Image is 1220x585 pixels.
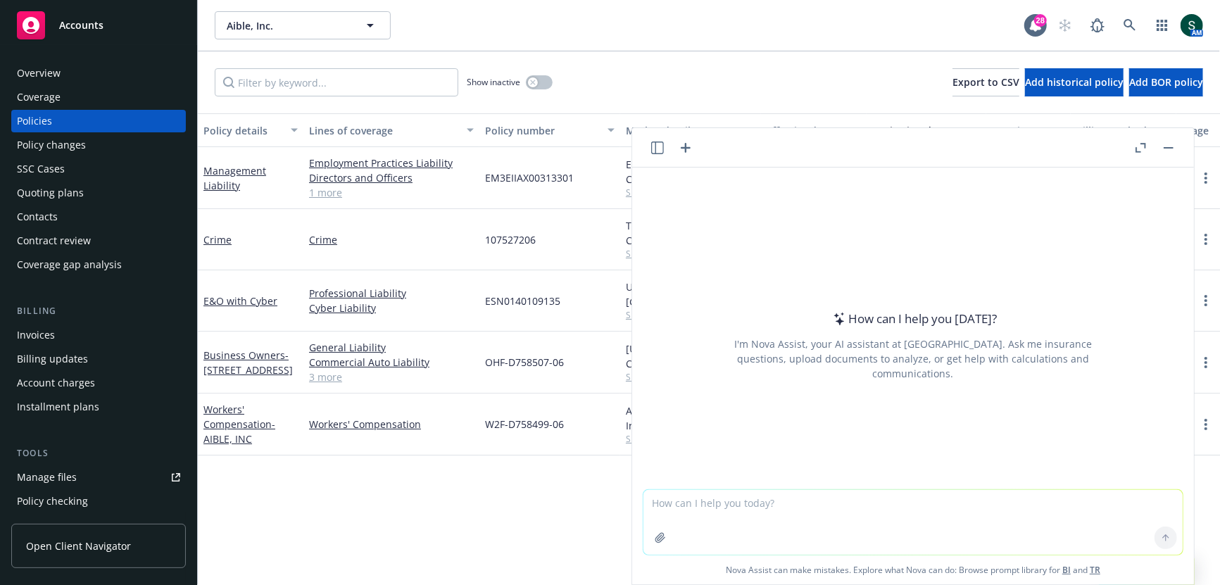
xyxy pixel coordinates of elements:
[215,68,458,96] input: Filter by keyword...
[309,370,474,384] a: 3 more
[227,18,348,33] span: Aible, Inc.
[203,348,293,377] span: - [STREET_ADDRESS]
[485,355,564,370] span: OHF-D758507-06
[17,134,86,156] div: Policy changes
[626,123,740,138] div: Market details
[11,253,186,276] a: Coverage gap analysis
[626,187,755,199] span: Show all
[1090,564,1100,576] a: TR
[11,229,186,252] a: Contract review
[11,6,186,45] a: Accounts
[203,123,282,138] div: Policy details
[309,286,474,301] a: Professional Liability
[17,158,65,180] div: SSC Cases
[11,348,186,370] a: Billing updates
[1197,292,1214,309] a: more
[11,304,186,318] div: Billing
[1197,354,1214,371] a: more
[11,446,186,460] div: Tools
[952,75,1019,89] span: Export to CSV
[17,466,77,489] div: Manage files
[309,301,474,315] a: Cyber Liability
[1129,68,1203,96] button: Add BOR policy
[309,185,474,200] a: 1 more
[1116,11,1144,39] a: Search
[485,232,536,247] span: 107527206
[1025,75,1124,89] span: Add historical policy
[11,466,186,489] a: Manage files
[17,86,61,108] div: Coverage
[1062,564,1071,576] a: BI
[479,113,620,147] button: Policy number
[17,62,61,84] div: Overview
[1071,113,1176,147] button: Billing method
[11,158,186,180] a: SSC Cases
[829,310,998,328] div: How can I help you [DATE]?
[309,232,474,247] a: Crime
[17,182,84,204] div: Quoting plans
[626,279,755,309] div: Underwriters at Lloyd's, [GEOGRAPHIC_DATA], [PERSON_NAME] of London, CRC Group
[203,294,277,308] a: E&O with Cyber
[11,86,186,108] a: Coverage
[309,170,474,185] a: Directors and Officers
[1181,14,1203,37] img: photo
[1083,11,1112,39] a: Report a Bug
[11,182,186,204] a: Quoting plans
[626,403,755,433] div: Allmerica Financial Benefit Insurance Company, Hanover Insurance Group
[626,341,755,371] div: [US_STATE] Bay Insurance Company, Hanover Insurance Group
[867,113,986,147] button: Expiration date
[626,309,755,321] span: Show all
[626,218,755,248] div: The Travelers Casualty Company, Travelers Insurance, CRC Group
[17,229,91,252] div: Contract review
[17,490,88,512] div: Policy checking
[11,396,186,418] a: Installment plans
[986,113,1071,147] button: Premium
[11,324,186,346] a: Invoices
[626,157,755,187] div: Everspan Insurance Company, Everspan Insurance Company, CRC Group
[626,433,755,445] span: Show all
[215,11,391,39] button: Aible, Inc.
[309,417,474,432] a: Workers' Compensation
[715,336,1111,381] div: I'm Nova Assist, your AI assistant at [GEOGRAPHIC_DATA]. Ask me insurance questions, upload docum...
[1076,123,1155,138] div: Billing method
[1034,14,1047,27] div: 28
[872,123,965,138] div: Expiration date
[638,555,1188,584] span: Nova Assist can make mistakes. Explore what Nova can do: Browse prompt library for and
[203,403,275,446] a: Workers' Compensation
[26,539,131,553] span: Open Client Navigator
[17,110,52,132] div: Policies
[1197,170,1214,187] a: more
[303,113,479,147] button: Lines of coverage
[1197,416,1214,433] a: more
[11,110,186,132] a: Policies
[17,206,58,228] div: Contacts
[309,340,474,355] a: General Liability
[11,62,186,84] a: Overview
[198,113,303,147] button: Policy details
[1025,68,1124,96] button: Add historical policy
[626,371,755,383] span: Show all
[485,170,574,185] span: EM3EIIAX00313301
[17,324,55,346] div: Invoices
[1148,11,1176,39] a: Switch app
[767,123,845,138] div: Effective date
[11,134,186,156] a: Policy changes
[59,20,103,31] span: Accounts
[1051,11,1079,39] a: Start snowing
[203,164,266,192] a: Management Liability
[1197,231,1214,248] a: more
[485,294,560,308] span: ESN0140109135
[11,206,186,228] a: Contacts
[309,123,458,138] div: Lines of coverage
[485,417,564,432] span: W2F-D758499-06
[952,68,1019,96] button: Export to CSV
[309,156,474,170] a: Employment Practices Liability
[17,348,88,370] div: Billing updates
[17,253,122,276] div: Coverage gap analysis
[17,372,95,394] div: Account charges
[992,123,1050,138] div: Premium
[620,113,761,147] button: Market details
[1129,75,1203,89] span: Add BOR policy
[203,233,232,246] a: Crime
[17,396,99,418] div: Installment plans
